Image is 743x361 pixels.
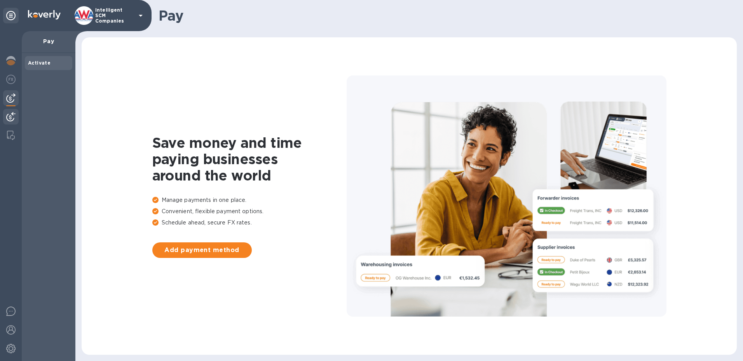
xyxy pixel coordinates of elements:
[3,8,19,23] div: Unpin categories
[28,10,61,19] img: Logo
[152,207,347,216] p: Convenient, flexible payment options.
[95,7,134,24] p: Intelligent SCM Companies
[6,75,16,84] img: Foreign exchange
[159,7,731,24] h1: Pay
[152,135,347,184] h1: Save money and time paying businesses around the world
[28,37,69,45] p: Pay
[152,242,252,258] button: Add payment method
[159,245,246,255] span: Add payment method
[28,60,51,66] b: Activate
[152,196,347,204] p: Manage payments in one place.
[152,219,347,227] p: Schedule ahead, secure FX rates.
